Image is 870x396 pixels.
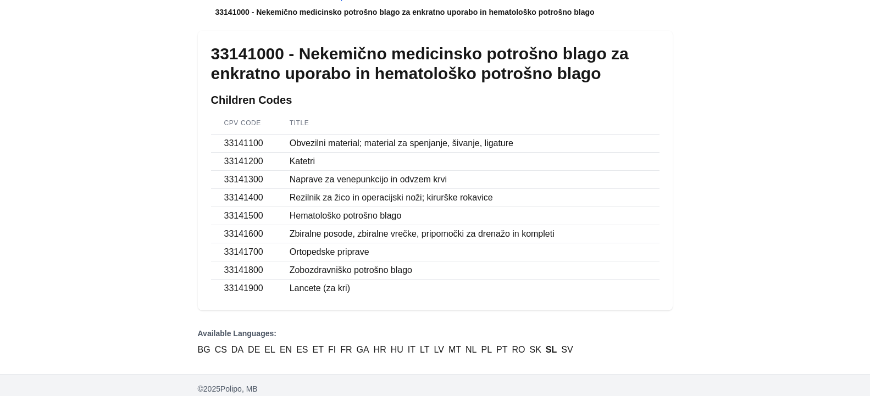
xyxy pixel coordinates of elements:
td: Zobozdravniško potrošno blago [276,261,660,280]
td: Lancete (za kri) [276,280,660,298]
a: HR [374,343,386,356]
a: IT [408,343,415,356]
a: LV [434,343,444,356]
a: PL [481,343,492,356]
a: EN [280,343,292,356]
td: Hematološko potrošno blago [276,207,660,225]
a: LT [420,343,429,356]
td: Zbiralne posode, zbiralne vrečke, pripomočki za drenažo in kompleti [276,225,660,243]
a: SL [546,343,557,356]
a: RO [512,343,525,356]
a: MT [448,343,461,356]
a: FI [328,343,336,356]
a: ES [296,343,308,356]
td: Naprave za venepunkcijo in odvzem krvi [276,171,660,189]
li: 33141000 - Nekemično medicinsko potrošno blago za enkratno uporabo in hematološko potrošno blago [198,7,673,18]
a: HU [391,343,403,356]
th: CPV Code [211,112,276,135]
a: FR [340,343,352,356]
td: Rezilnik za žico in operacijski noži; kirurške rokavice [276,189,660,207]
td: 33141200 [211,153,276,171]
p: © 2025 Polipo, MB [198,383,673,394]
a: PT [496,343,507,356]
td: Obvezilni material; material za spenjanje, šivanje, ligature [276,135,660,153]
a: DA [231,343,243,356]
a: ET [312,343,323,356]
td: Katetri [276,153,660,171]
td: 33141900 [211,280,276,298]
td: 33141600 [211,225,276,243]
h2: Children Codes [211,92,660,108]
a: SK [530,343,541,356]
a: CS [215,343,227,356]
th: Title [276,112,660,135]
a: EL [264,343,275,356]
p: Available Languages: [198,328,673,339]
a: GA [356,343,369,356]
a: BG [198,343,210,356]
td: 33141300 [211,171,276,189]
h1: 33141000 - Nekemično medicinsko potrošno blago za enkratno uporabo in hematološko potrošno blago [211,44,660,83]
nav: Language Versions [198,328,673,356]
a: NL [466,343,476,356]
td: 33141700 [211,243,276,261]
a: DE [248,343,260,356]
td: 33141400 [211,189,276,207]
td: 33141100 [211,135,276,153]
a: SV [561,343,573,356]
td: 33141800 [211,261,276,280]
td: 33141500 [211,207,276,225]
td: Ortopedske priprave [276,243,660,261]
